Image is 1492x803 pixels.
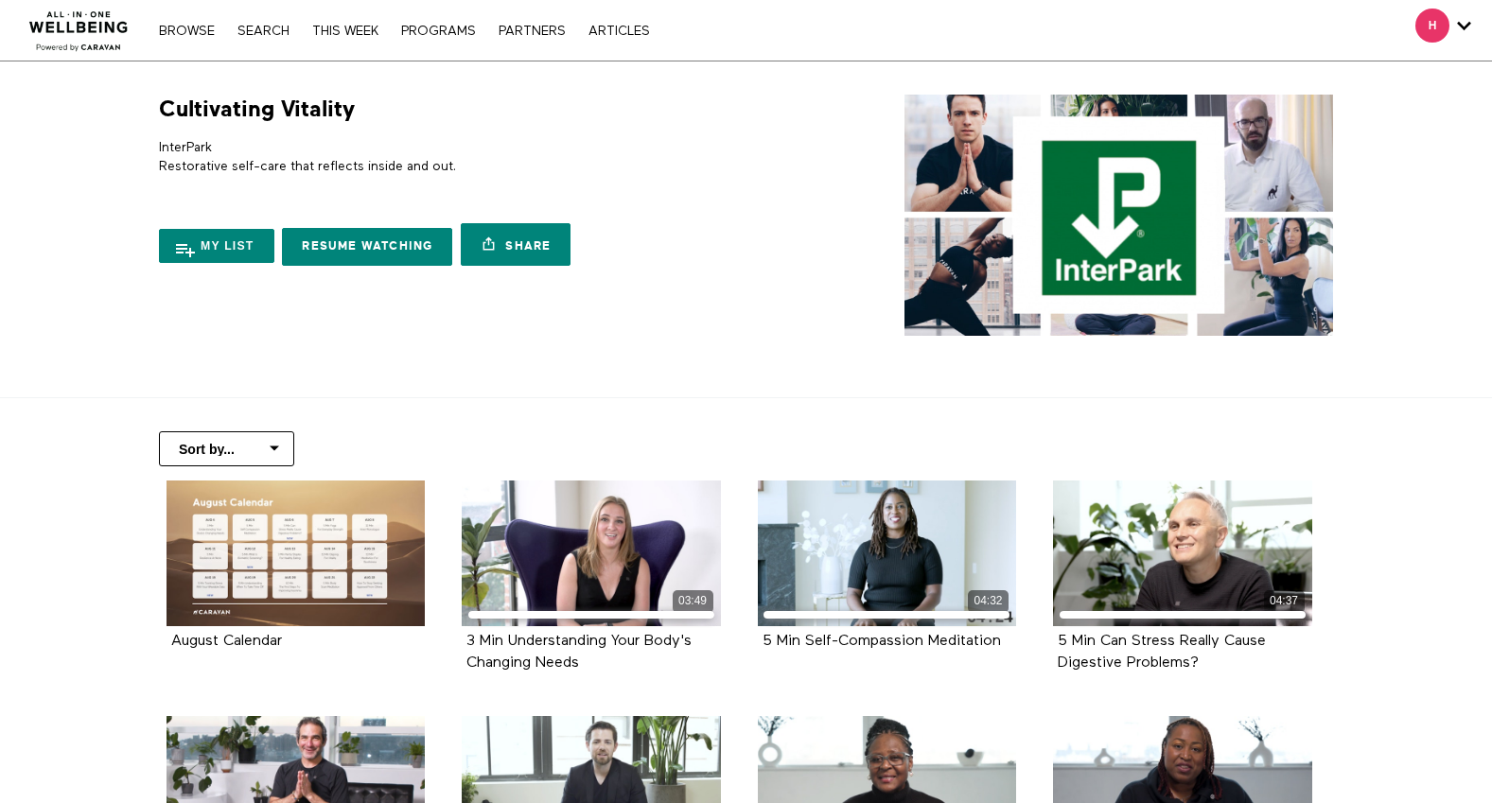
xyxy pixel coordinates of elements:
nav: Primary [149,21,658,40]
a: August Calendar [167,480,426,626]
strong: 3 Min Understanding Your Body's Changing Needs [466,634,692,671]
a: 5 Min Can Stress Really Cause Digestive Problems? [1058,634,1266,670]
a: PARTNERS [489,25,575,38]
div: 04:32 [968,590,1009,612]
div: 03:49 [673,590,713,612]
a: PROGRAMS [392,25,485,38]
p: InterPark Restorative self-care that reflects inside and out. [159,138,739,177]
strong: 5 Min Self-Compassion Meditation [763,634,1001,649]
a: 5 Min Can Stress Really Cause Digestive Problems? 04:37 [1053,480,1312,626]
button: My list [159,229,274,263]
img: Cultivating Vitality [904,95,1333,336]
a: ARTICLES [579,25,659,38]
a: 5 Min Self-Compassion Meditation [763,634,1001,648]
a: August Calendar [171,634,282,648]
a: 5 Min Self-Compassion Meditation 04:32 [758,480,1017,626]
a: Resume Watching [282,228,452,266]
a: THIS WEEK [303,25,388,38]
a: 3 Min Understanding Your Body's Changing Needs [466,634,692,670]
div: 04:37 [1264,590,1305,612]
a: Browse [149,25,224,38]
strong: 5 Min Can Stress Really Cause Digestive Problems? [1058,634,1266,671]
a: 3 Min Understanding Your Body's Changing Needs 03:49 [462,480,721,626]
strong: August Calendar [171,634,282,649]
a: Share [461,223,570,266]
a: Search [228,25,299,38]
h1: Cultivating Vitality [159,95,355,124]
